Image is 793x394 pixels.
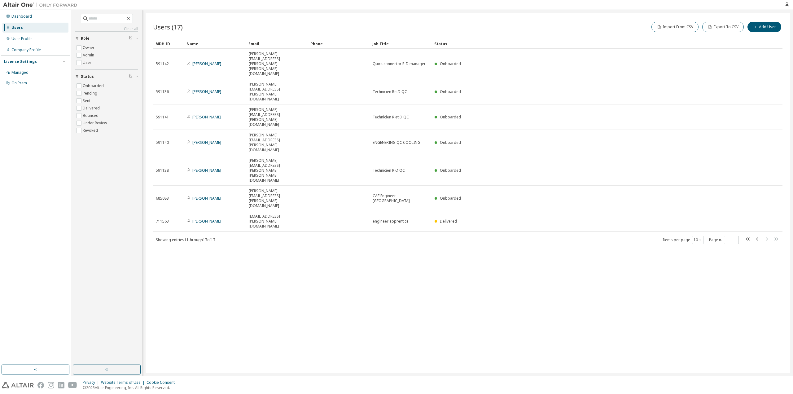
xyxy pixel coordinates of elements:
[192,61,221,66] a: [PERSON_NAME]
[83,59,93,66] label: User
[248,39,305,49] div: Email
[249,188,305,208] span: [PERSON_NAME][EMAIL_ADDRESS][PERSON_NAME][DOMAIN_NAME]
[81,36,90,41] span: Role
[11,81,27,86] div: On Prem
[11,70,28,75] div: Managed
[440,61,461,66] span: Onboarded
[440,89,461,94] span: Onboarded
[83,97,92,104] label: Sent
[68,382,77,388] img: youtube.svg
[156,219,169,224] span: 711563
[192,196,221,201] a: [PERSON_NAME]
[440,140,461,145] span: Onboarded
[192,140,221,145] a: [PERSON_NAME]
[694,237,702,242] button: 10
[373,115,409,120] span: Technicien R et D QC
[48,382,54,388] img: instagram.svg
[4,59,37,64] div: License Settings
[147,380,178,385] div: Cookie Consent
[83,82,105,90] label: Onboarded
[192,89,221,94] a: [PERSON_NAME]
[11,36,33,41] div: User Profile
[83,44,96,51] label: Owner
[11,14,32,19] div: Dashboard
[101,380,147,385] div: Website Terms of Use
[249,133,305,153] span: [PERSON_NAME][EMAIL_ADDRESS][PERSON_NAME][DOMAIN_NAME]
[156,39,182,49] div: MDH ID
[373,219,409,224] span: engineer apprentice
[75,32,138,45] button: Role
[440,114,461,120] span: Onboarded
[129,74,133,79] span: Clear filter
[702,22,744,32] button: Export To CSV
[440,196,461,201] span: Onboarded
[156,168,169,173] span: 591138
[192,114,221,120] a: [PERSON_NAME]
[373,140,420,145] span: ENGENERING QC COOLING
[11,47,41,52] div: Company Profile
[2,382,34,388] img: altair_logo.svg
[83,112,100,119] label: Bounced
[83,127,99,134] label: Revoked
[156,89,169,94] span: 591136
[129,36,133,41] span: Clear filter
[440,168,461,173] span: Onboarded
[373,61,426,66] span: Quick connector R-D manager
[310,39,367,49] div: Phone
[186,39,243,49] div: Name
[663,236,703,244] span: Items per page
[373,193,429,203] span: CAE Engineer [GEOGRAPHIC_DATA]
[156,61,169,66] span: 591142
[372,39,429,49] div: Job Title
[434,39,750,49] div: Status
[249,158,305,183] span: [PERSON_NAME][EMAIL_ADDRESS][PERSON_NAME][PERSON_NAME][DOMAIN_NAME]
[75,26,138,31] a: Clear all
[75,70,138,83] button: Status
[709,236,739,244] span: Page n.
[192,168,221,173] a: [PERSON_NAME]
[156,140,169,145] span: 591140
[83,90,99,97] label: Pending
[83,380,101,385] div: Privacy
[249,107,305,127] span: [PERSON_NAME][EMAIL_ADDRESS][PERSON_NAME][DOMAIN_NAME]
[11,25,23,30] div: Users
[83,104,101,112] label: Delivered
[3,2,81,8] img: Altair One
[249,82,305,102] span: [PERSON_NAME][EMAIL_ADDRESS][PERSON_NAME][DOMAIN_NAME]
[747,22,781,32] button: Add User
[156,196,169,201] span: 685083
[81,74,94,79] span: Status
[83,51,95,59] label: Admin
[58,382,64,388] img: linkedin.svg
[249,51,305,76] span: [PERSON_NAME][EMAIL_ADDRESS][PERSON_NAME][PERSON_NAME][DOMAIN_NAME]
[192,219,221,224] a: [PERSON_NAME]
[156,115,169,120] span: 591141
[83,385,178,390] p: © 2025 Altair Engineering, Inc. All Rights Reserved.
[153,23,183,31] span: Users (17)
[373,89,407,94] span: Technicien RetD QC
[249,214,305,229] span: [EMAIL_ADDRESS][PERSON_NAME][DOMAIN_NAME]
[156,237,215,242] span: Showing entries 11 through 17 of 17
[373,168,405,173] span: Technicien R-D QC
[83,119,108,127] label: Under Review
[440,219,457,224] span: Delivered
[37,382,44,388] img: facebook.svg
[651,22,699,32] button: Import From CSV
